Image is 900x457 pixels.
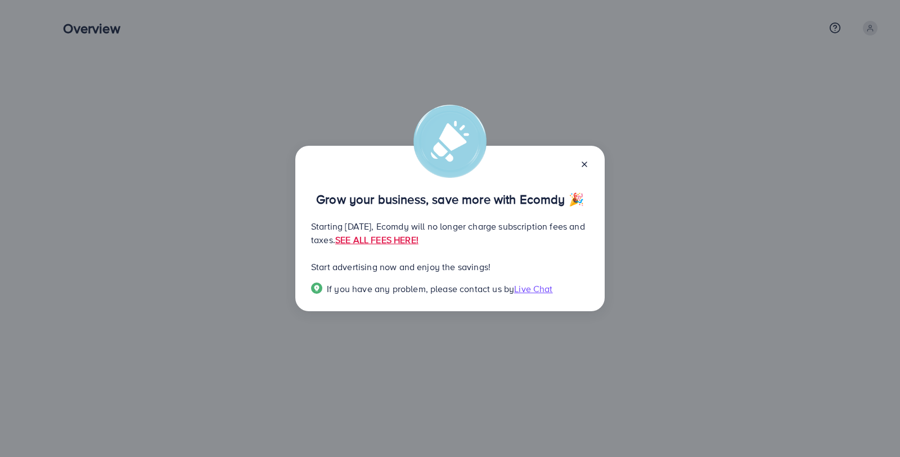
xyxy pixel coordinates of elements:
a: SEE ALL FEES HERE! [335,234,418,246]
p: Grow your business, save more with Ecomdy 🎉 [311,192,589,206]
img: alert [413,105,487,178]
span: If you have any problem, please contact us by [327,283,514,295]
span: Live Chat [514,283,552,295]
p: Starting [DATE], Ecomdy will no longer charge subscription fees and taxes. [311,219,589,247]
p: Start advertising now and enjoy the savings! [311,260,589,274]
img: Popup guide [311,283,322,294]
